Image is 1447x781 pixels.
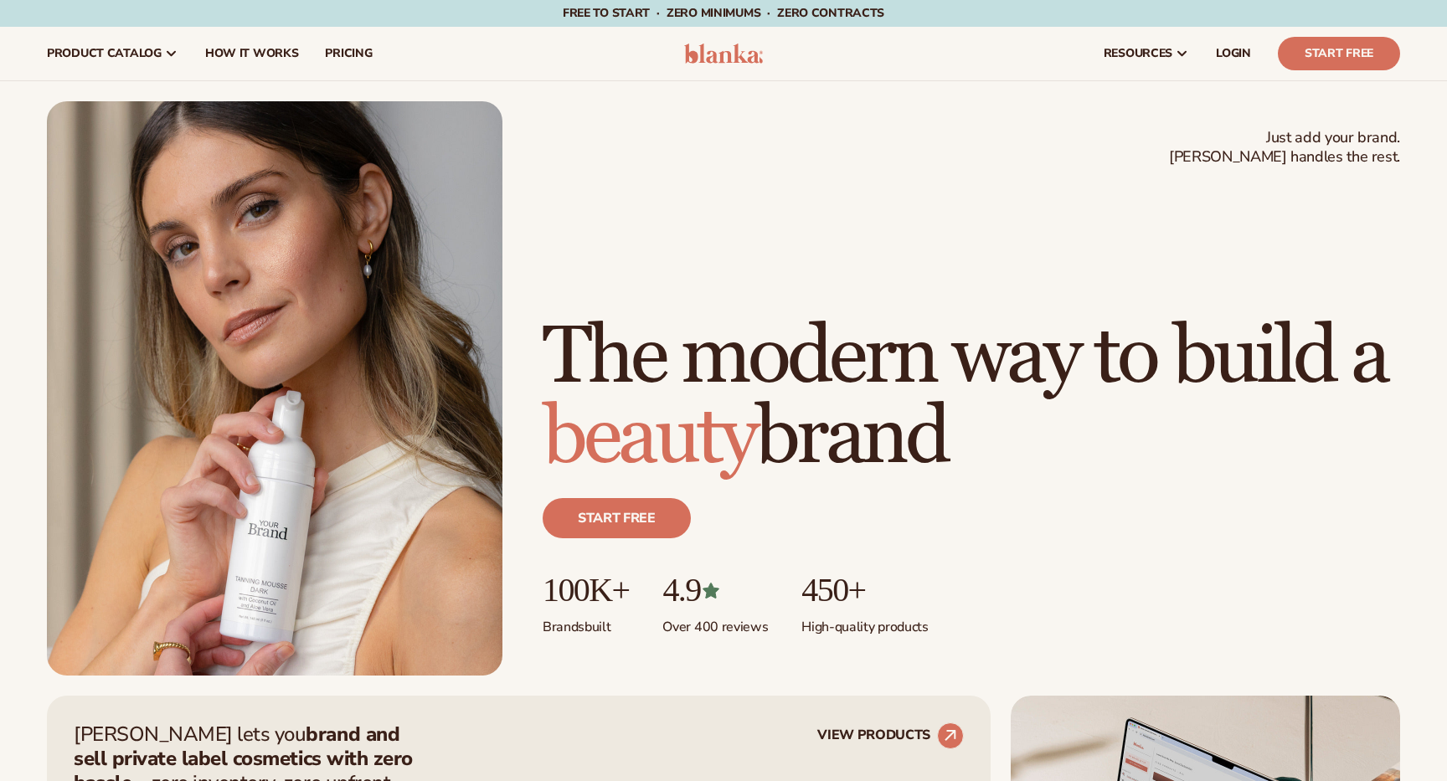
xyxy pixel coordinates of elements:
[33,27,192,80] a: product catalog
[543,572,629,609] p: 100K+
[543,609,629,636] p: Brands built
[543,317,1400,478] h1: The modern way to build a brand
[801,572,928,609] p: 450+
[205,47,299,60] span: How It Works
[684,44,764,64] img: logo
[1104,47,1172,60] span: resources
[47,47,162,60] span: product catalog
[662,572,768,609] p: 4.9
[1278,37,1400,70] a: Start Free
[662,609,768,636] p: Over 400 reviews
[1202,27,1264,80] a: LOGIN
[801,609,928,636] p: High-quality products
[1216,47,1251,60] span: LOGIN
[563,5,884,21] span: Free to start · ZERO minimums · ZERO contracts
[325,47,372,60] span: pricing
[1090,27,1202,80] a: resources
[192,27,312,80] a: How It Works
[47,101,502,676] img: Female holding tanning mousse.
[543,498,691,538] a: Start free
[1169,128,1400,167] span: Just add your brand. [PERSON_NAME] handles the rest.
[543,388,755,486] span: beauty
[312,27,385,80] a: pricing
[817,722,964,749] a: VIEW PRODUCTS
